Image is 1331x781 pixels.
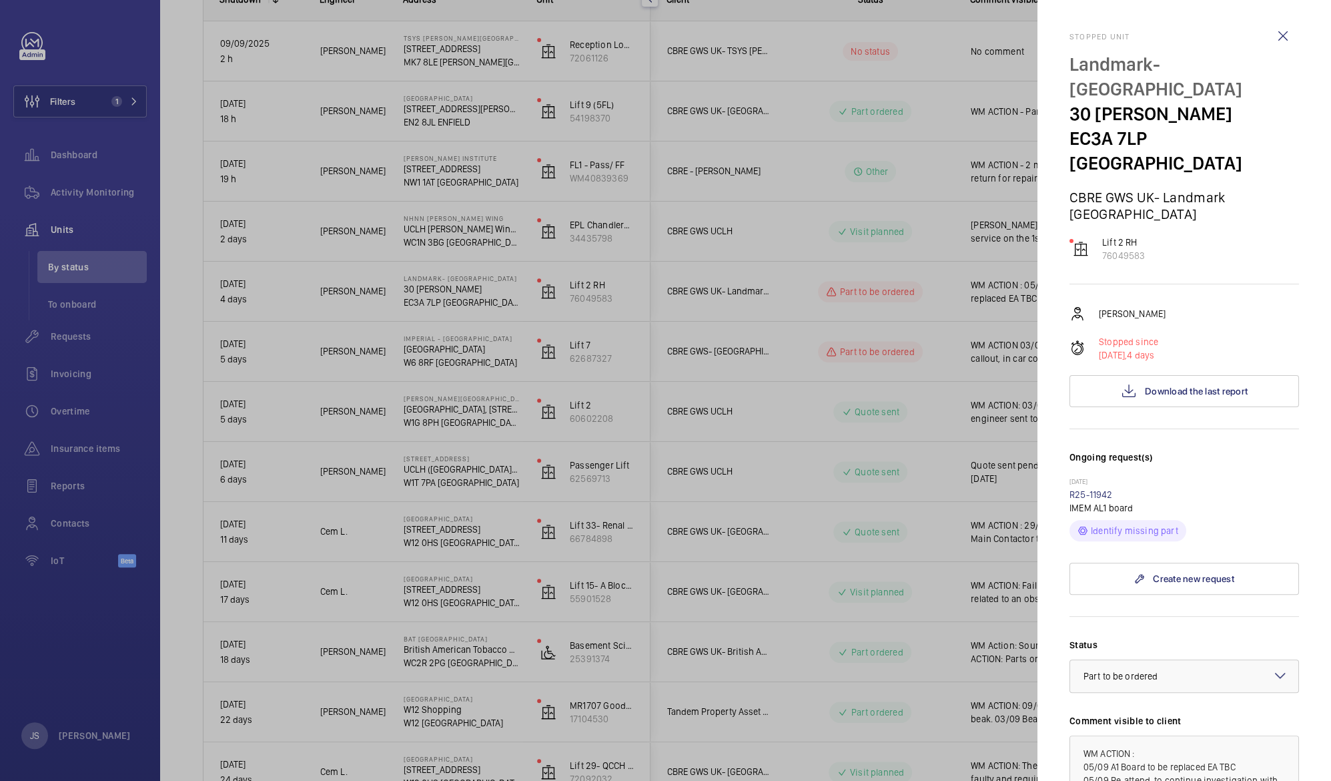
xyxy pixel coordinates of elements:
button: Download the last report [1069,375,1299,407]
p: [PERSON_NAME] [1099,307,1166,320]
p: IMEM AL1 board [1069,501,1299,515]
h3: Ongoing request(s) [1069,451,1299,477]
p: Landmark- [GEOGRAPHIC_DATA] [1069,52,1299,101]
p: Stopped since [1099,335,1158,348]
label: Status [1069,638,1299,652]
p: EC3A 7LP [GEOGRAPHIC_DATA] [1069,126,1299,176]
p: 76049583 [1102,249,1145,262]
p: Identify missing part [1091,524,1178,537]
p: [DATE] [1069,477,1299,488]
p: 30 [PERSON_NAME] [1069,101,1299,126]
a: Create new request [1069,563,1299,595]
img: elevator.svg [1073,241,1089,257]
p: 4 days [1099,348,1158,362]
a: R25-11942 [1069,489,1113,500]
label: Comment visible to client [1069,714,1299,728]
span: [DATE], [1099,350,1127,360]
h2: Stopped unit [1069,32,1299,41]
span: Download the last report [1145,386,1248,397]
span: Part to be ordered [1083,671,1158,682]
p: Lift 2 RH [1102,236,1145,249]
p: CBRE GWS UK- Landmark [GEOGRAPHIC_DATA] [1069,189,1299,222]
